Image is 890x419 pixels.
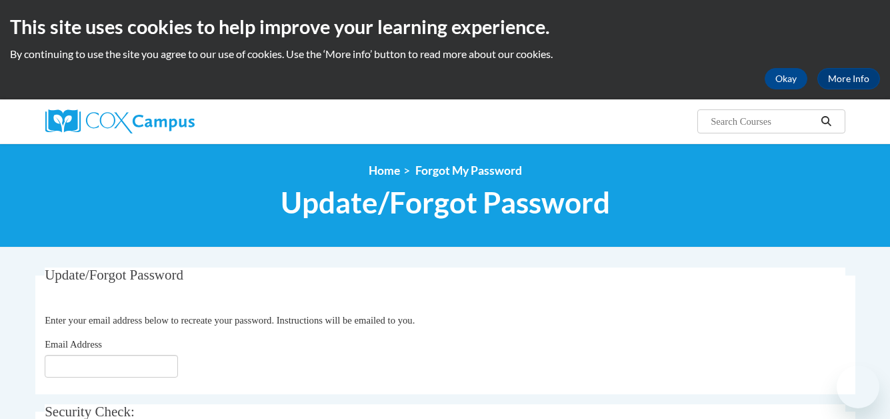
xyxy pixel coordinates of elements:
button: Okay [765,68,807,89]
span: Enter your email address below to recreate your password. Instructions will be emailed to you. [45,315,415,326]
span: Email Address [45,339,102,350]
a: Cox Campus [45,109,299,133]
input: Search Courses [709,113,816,129]
button: Search [816,113,836,129]
input: Email [45,355,178,378]
h2: This site uses cookies to help improve your learning experience. [10,13,880,40]
a: Home [369,163,400,177]
iframe: Button to launch messaging window [837,366,879,408]
p: By continuing to use the site you agree to our use of cookies. Use the ‘More info’ button to read... [10,47,880,61]
img: Cox Campus [45,109,195,133]
a: More Info [817,68,880,89]
span: Update/Forgot Password [45,267,183,283]
span: Update/Forgot Password [281,185,610,220]
span: Forgot My Password [415,163,522,177]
